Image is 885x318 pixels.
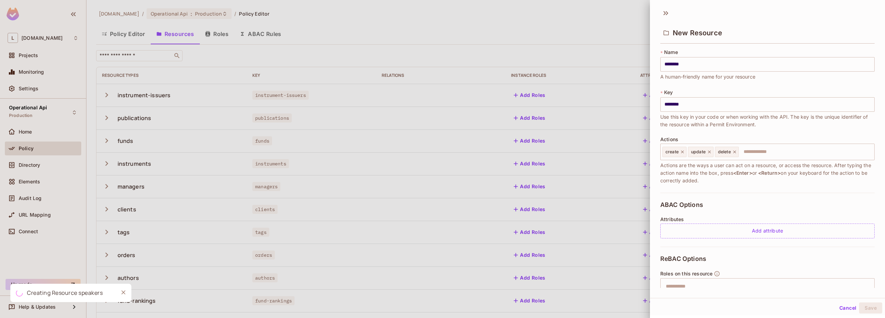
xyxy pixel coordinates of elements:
div: Add attribute [660,224,875,238]
span: Key [664,90,673,95]
span: <Return> [758,170,781,176]
span: <Enter> [733,170,752,176]
div: Creating Resource speakers [27,289,103,297]
button: Close [118,287,129,298]
span: New Resource [673,29,722,37]
span: update [691,149,706,155]
span: delete [718,149,731,155]
span: Use this key in your code or when working with the API. The key is the unique identifier of the r... [660,113,875,128]
div: create [662,147,687,157]
div: delete [715,147,739,157]
button: Save [859,302,882,314]
span: Attributes [660,217,684,222]
button: Cancel [837,302,859,314]
span: ReBAC Options [660,255,706,262]
span: create [665,149,679,155]
span: Name [664,49,678,55]
span: Actions [660,137,678,142]
span: Roles on this resource [660,271,712,276]
span: Actions are the ways a user can act on a resource, or access the resource. After typing the actio... [660,162,875,184]
div: update [688,147,714,157]
span: A human-friendly name for your resource [660,73,755,81]
span: ABAC Options [660,201,703,208]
